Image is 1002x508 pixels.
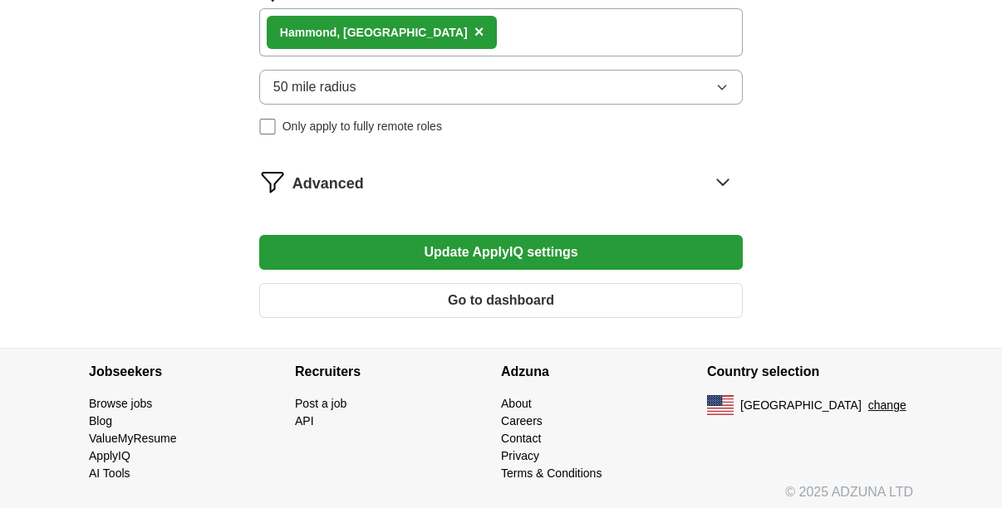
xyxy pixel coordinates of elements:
[292,173,364,195] span: Advanced
[259,70,743,105] button: 50 mile radius
[295,397,346,410] a: Post a job
[474,20,484,45] button: ×
[474,22,484,41] span: ×
[273,77,356,97] span: 50 mile radius
[707,395,734,415] img: US flag
[89,449,130,462] a: ApplyIQ
[707,349,913,395] h4: Country selection
[282,118,442,135] span: Only apply to fully remote roles
[89,414,112,427] a: Blog
[501,414,543,427] a: Careers
[259,235,743,270] button: Update ApplyIQ settings
[501,466,602,480] a: Terms & Conditions
[89,432,177,445] a: ValueMyResume
[868,397,906,414] button: change
[89,397,152,410] a: Browse jobs
[89,466,130,480] a: AI Tools
[501,397,532,410] a: About
[259,119,276,135] input: Only apply to fully remote roles
[280,24,468,42] div: Hammond, [GEOGRAPHIC_DATA]
[259,283,743,318] button: Go to dashboard
[501,449,539,462] a: Privacy
[501,432,541,445] a: Contact
[740,397,862,414] span: [GEOGRAPHIC_DATA]
[295,414,314,427] a: API
[259,169,286,195] img: filter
